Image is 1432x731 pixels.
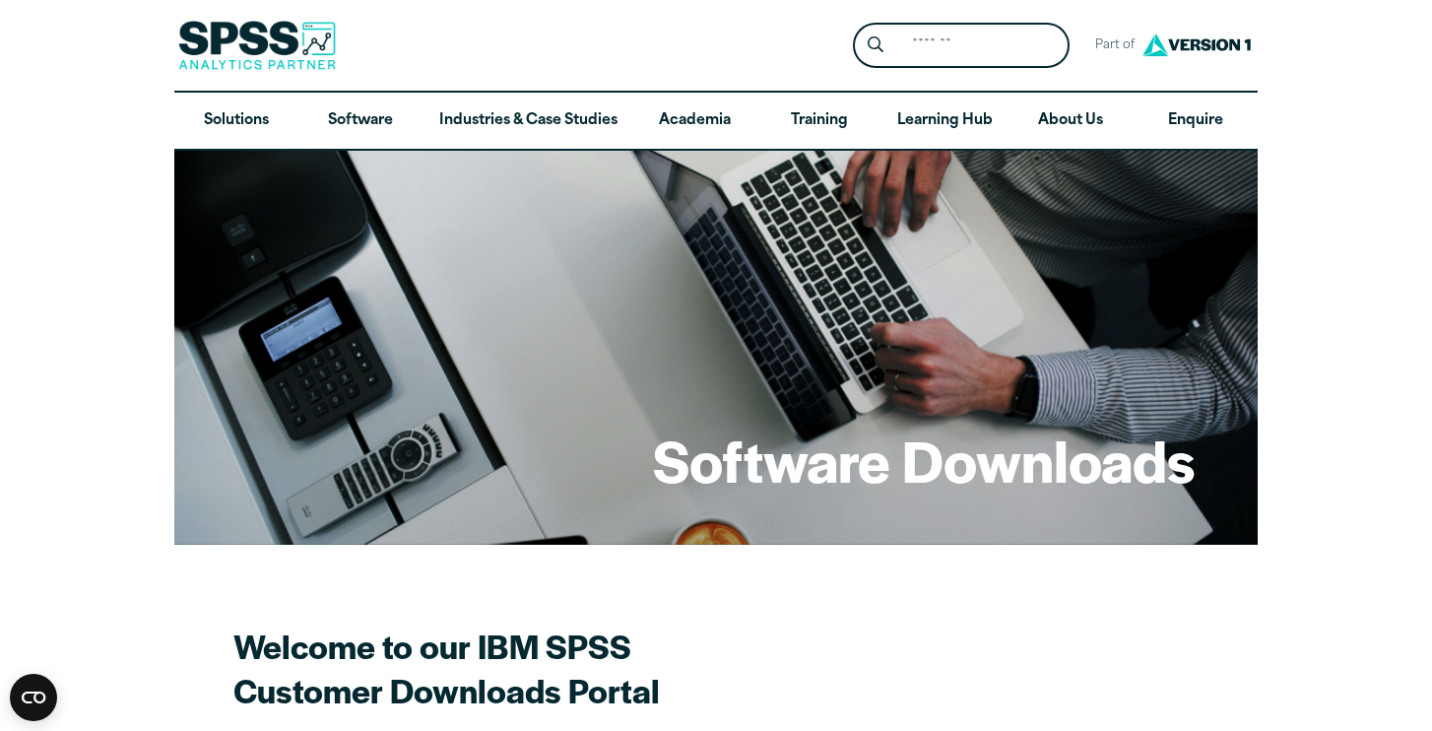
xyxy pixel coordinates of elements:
nav: Desktop version of site main menu [174,93,1258,150]
span: Part of [1085,32,1138,60]
a: Academia [633,93,757,150]
button: Search magnifying glass icon [858,28,894,64]
a: Software [298,93,423,150]
a: Learning Hub [881,93,1009,150]
a: Solutions [174,93,298,150]
a: About Us [1009,93,1133,150]
button: Open CMP widget [10,674,57,721]
img: Version1 Logo [1138,27,1256,63]
h1: Software Downloads [653,422,1195,498]
a: Industries & Case Studies [423,93,633,150]
svg: Search magnifying glass icon [868,36,883,53]
a: Enquire [1134,93,1258,150]
img: SPSS Analytics Partner [178,21,336,70]
a: Training [757,93,881,150]
form: Site Header Search Form [853,23,1070,69]
h2: Welcome to our IBM SPSS Customer Downloads Portal [233,624,923,712]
